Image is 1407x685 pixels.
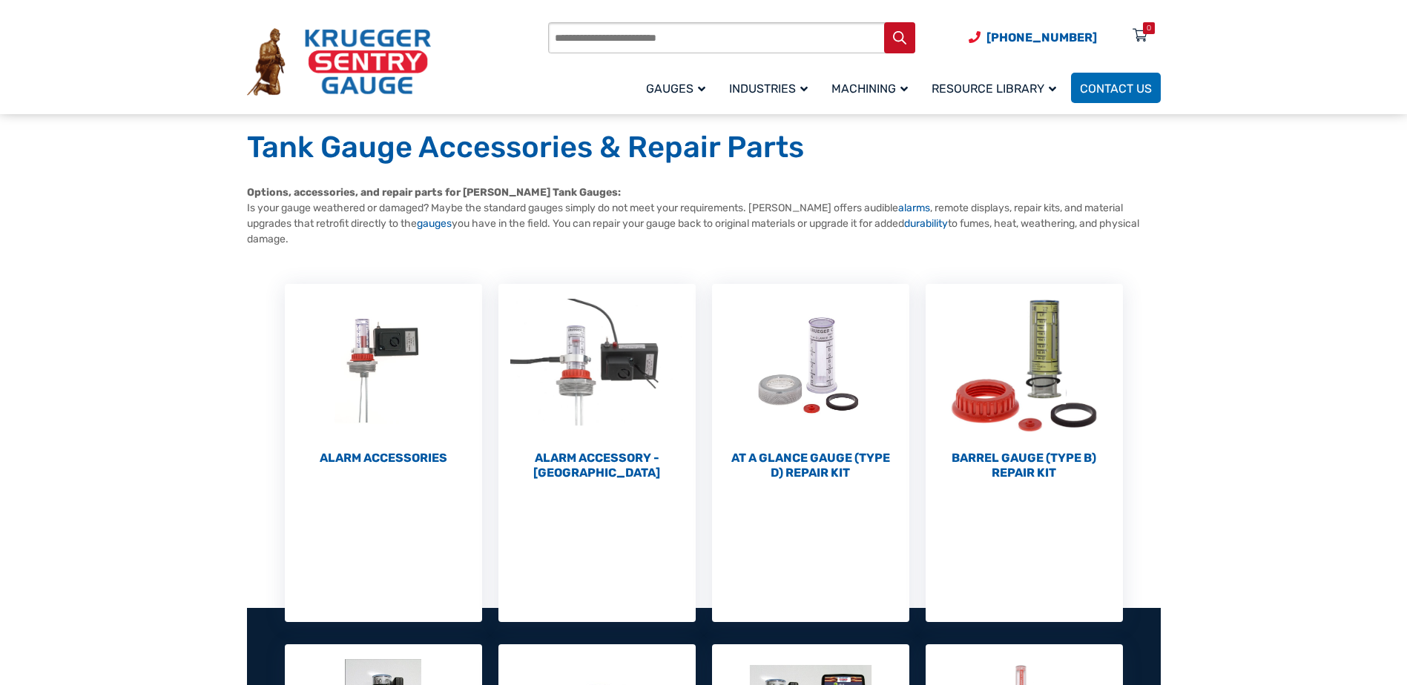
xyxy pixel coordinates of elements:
[823,70,923,105] a: Machining
[926,284,1123,480] a: Visit product category Barrel Gauge (Type B) Repair Kit
[720,70,823,105] a: Industries
[926,451,1123,480] h2: Barrel Gauge (Type B) Repair Kit
[247,28,431,96] img: Krueger Sentry Gauge
[712,284,909,480] a: Visit product category At a Glance Gauge (Type D) Repair Kit
[285,284,482,466] a: Visit product category Alarm Accessories
[417,217,452,230] a: gauges
[646,82,705,96] span: Gauges
[498,451,696,480] h2: Alarm Accessory - [GEOGRAPHIC_DATA]
[923,70,1071,105] a: Resource Library
[729,82,808,96] span: Industries
[898,202,930,214] a: alarms
[926,284,1123,447] img: Barrel Gauge (Type B) Repair Kit
[285,284,482,447] img: Alarm Accessories
[247,186,621,199] strong: Options, accessories, and repair parts for [PERSON_NAME] Tank Gauges:
[986,30,1097,44] span: [PHONE_NUMBER]
[637,70,720,105] a: Gauges
[498,284,696,447] img: Alarm Accessory - DC
[969,28,1097,47] a: Phone Number (920) 434-8860
[247,129,1161,166] h1: Tank Gauge Accessories & Repair Parts
[498,284,696,480] a: Visit product category Alarm Accessory - DC
[831,82,908,96] span: Machining
[932,82,1056,96] span: Resource Library
[1080,82,1152,96] span: Contact Us
[247,185,1161,247] p: Is your gauge weathered or damaged? Maybe the standard gauges simply do not meet your requirement...
[712,284,909,447] img: At a Glance Gauge (Type D) Repair Kit
[1071,73,1161,103] a: Contact Us
[712,451,909,480] h2: At a Glance Gauge (Type D) Repair Kit
[285,451,482,466] h2: Alarm Accessories
[1147,22,1151,34] div: 0
[904,217,948,230] a: durability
